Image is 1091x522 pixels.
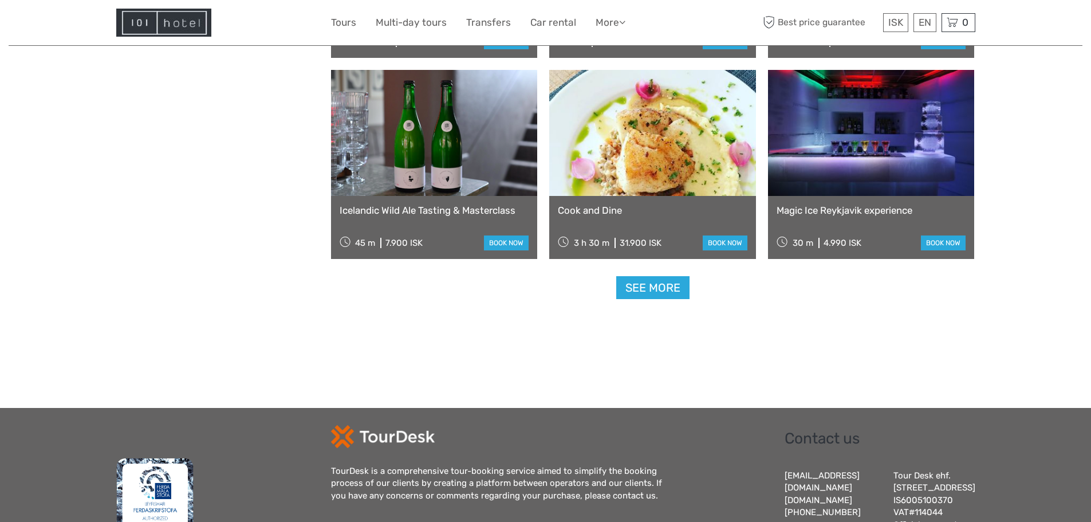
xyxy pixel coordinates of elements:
[824,238,861,248] div: 4.990 ISK
[558,205,747,216] a: Cook and Dine
[960,17,970,28] span: 0
[484,236,529,250] a: book now
[596,14,625,31] a: More
[340,205,529,216] a: Icelandic Wild Ale Tasting & Masterclass
[355,238,375,248] span: 45 m
[888,17,903,28] span: ISK
[793,37,824,47] span: 1 h 15 m
[761,13,880,32] span: Best price guarantee
[331,425,435,448] img: td-logo-white.png
[777,205,966,216] a: Magic Ice Reykjavik experience
[921,236,966,250] a: book now
[785,430,975,448] h2: Contact us
[574,238,609,248] span: 3 h 30 m
[597,37,639,47] div: 31.900 ISK
[385,238,423,248] div: 7.900 ISK
[116,9,211,37] img: Hotel Information
[620,238,661,248] div: 31.900 ISK
[834,37,873,47] div: 6.056 ISK
[793,238,813,248] span: 30 m
[913,13,936,32] div: EN
[331,14,356,31] a: Tours
[703,236,747,250] a: book now
[616,276,690,300] a: See more
[401,37,440,47] div: 5.480 ISK
[574,37,586,47] span: 4 h
[331,465,675,502] div: TourDesk is a comprehensive tour-booking service aimed to simplify the booking process of our cli...
[355,37,391,47] span: 2 h 30 m
[785,495,852,505] a: [DOMAIN_NAME]
[466,14,511,31] a: Transfers
[530,14,576,31] a: Car rental
[376,14,447,31] a: Multi-day tours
